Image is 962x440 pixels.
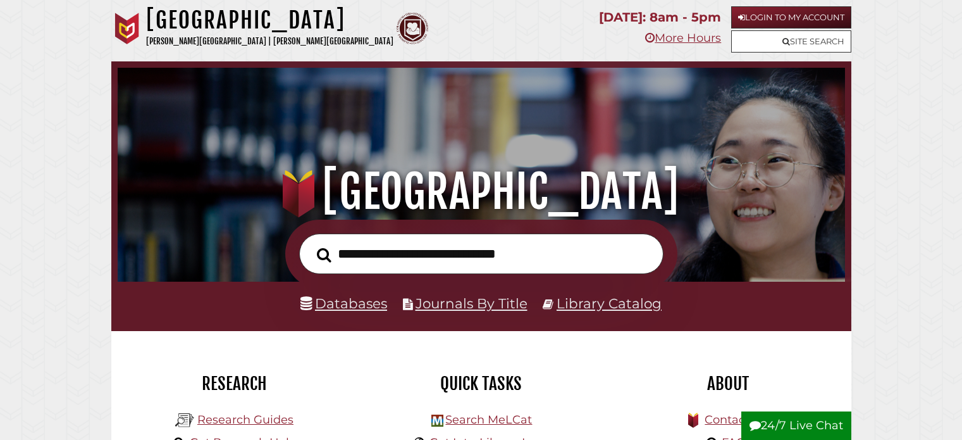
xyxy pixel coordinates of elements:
[731,30,851,53] a: Site Search
[705,413,767,427] a: Contact Us
[431,415,443,427] img: Hekman Library Logo
[132,164,830,220] h1: [GEOGRAPHIC_DATA]
[197,413,293,427] a: Research Guides
[416,295,527,311] a: Journals By Title
[645,31,721,45] a: More Hours
[367,373,595,394] h2: Quick Tasks
[111,13,143,44] img: Calvin University
[311,244,338,266] button: Search
[614,373,842,394] h2: About
[599,6,721,28] p: [DATE]: 8am - 5pm
[300,295,387,311] a: Databases
[121,373,348,394] h2: Research
[445,413,532,427] a: Search MeLCat
[731,6,851,28] a: Login to My Account
[557,295,662,311] a: Library Catalog
[175,411,194,430] img: Hekman Library Logo
[146,34,393,49] p: [PERSON_NAME][GEOGRAPHIC_DATA] | [PERSON_NAME][GEOGRAPHIC_DATA]
[397,13,428,44] img: Calvin Theological Seminary
[146,6,393,34] h1: [GEOGRAPHIC_DATA]
[317,247,331,262] i: Search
